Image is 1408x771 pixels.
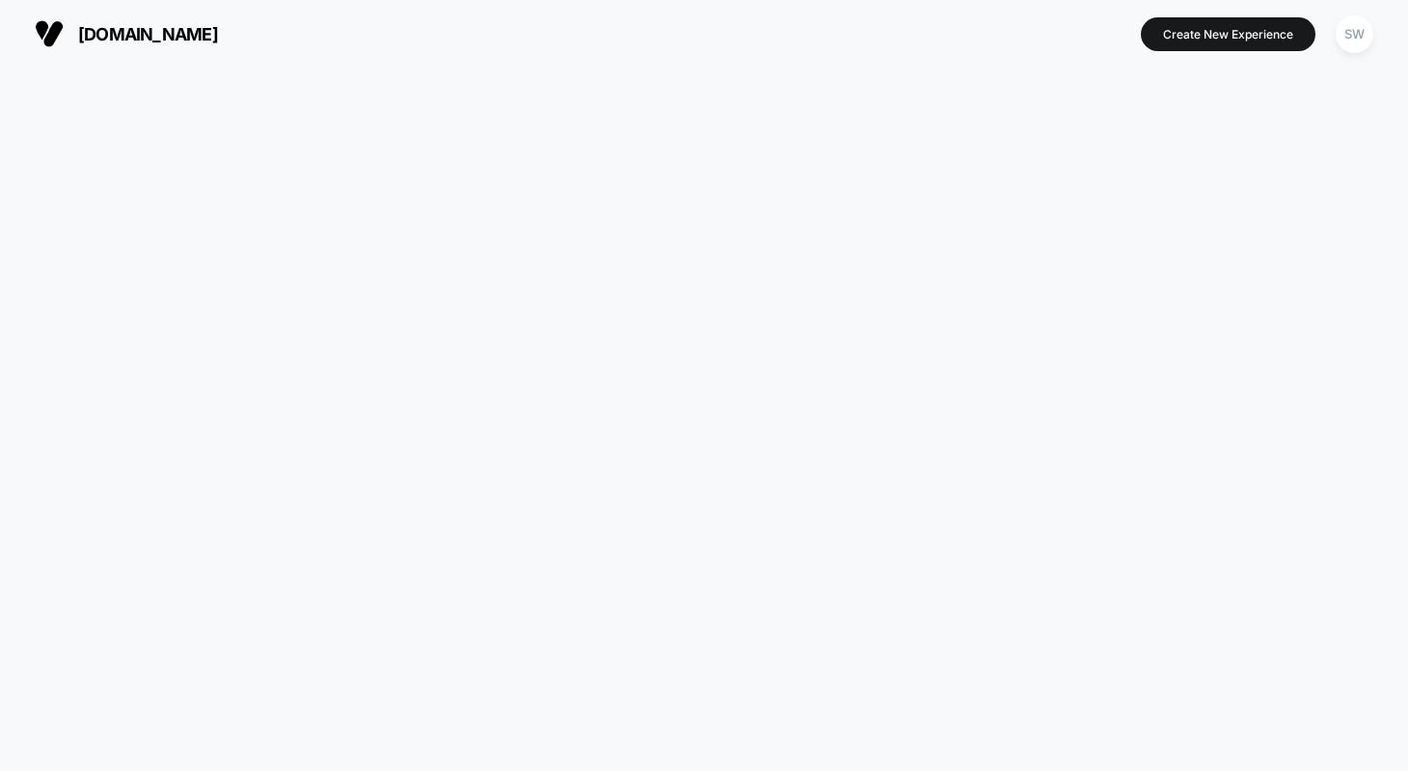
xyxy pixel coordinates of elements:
[1336,15,1373,53] div: SW
[29,18,224,49] button: [DOMAIN_NAME]
[1141,17,1315,51] button: Create New Experience
[35,19,64,48] img: Visually logo
[1330,14,1379,54] button: SW
[78,24,218,44] span: [DOMAIN_NAME]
